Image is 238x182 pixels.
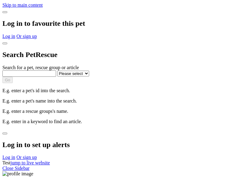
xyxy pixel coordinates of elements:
button: close [2,11,7,13]
img: profile image [2,171,33,177]
a: Or sign up [16,34,37,39]
p: E.g. enter in a keyword to find an article. [2,119,236,124]
div: Dialog Window - Close (Press escape to close) [2,129,236,160]
a: Skip to main content [2,2,43,8]
a: Close Sidebar [2,166,29,171]
p: E.g. enter a rescue groups's name. [2,109,236,114]
label: Search for a pet, rescue group or article [2,65,79,70]
a: jump to live website [10,160,50,165]
div: Test [2,160,236,166]
div: Dialog Window - Close (Press escape to close) [2,8,236,39]
h2: Log in to set up alerts [2,141,236,149]
p: E.g. enter a pet's name into the search. [2,98,236,104]
h2: Search PetRescue [2,51,236,59]
button: close [2,133,7,134]
div: Dialog Window - Close (Press escape to close) [2,39,236,124]
h2: Log in to favourite this pet [2,19,236,28]
a: Or sign up [16,155,37,160]
button: close [2,42,7,44]
button: Go [2,77,13,83]
a: Log in [2,34,15,39]
p: E.g. enter a pet's id into the search. [2,88,236,93]
a: Log in [2,155,15,160]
